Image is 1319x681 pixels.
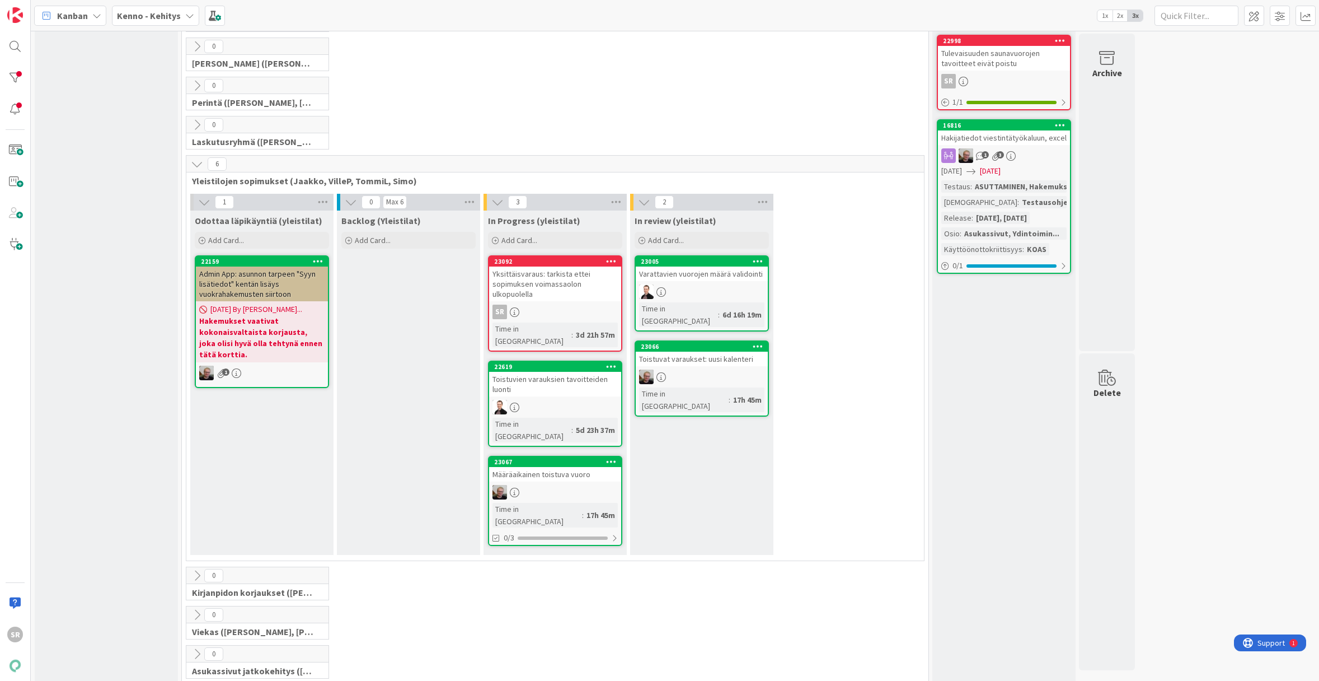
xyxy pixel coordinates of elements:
[938,46,1070,71] div: Tulevaisuuden saunavuorojen tavoitteet eivät poistu
[1097,10,1113,21] span: 1x
[584,509,618,521] div: 17h 45m
[1093,386,1121,399] div: Delete
[635,340,769,417] a: 23066Toistuvat varaukset: uusi kalenteriJHTime in [GEOGRAPHIC_DATA]:17h 45m
[730,394,764,406] div: 17h 45m
[355,235,391,245] span: Add Card...
[489,362,621,397] div: 22619Toistuvien varauksien tavoitteiden luonti
[204,647,223,661] span: 0
[636,352,768,366] div: Toistuvat varaukset: uusi kalenteri
[639,388,729,412] div: Time in [GEOGRAPHIC_DATA]
[199,315,325,360] b: Hakemukset vaativat kokonaisvaltaista korjausta, joka olisi hyvä olla tehtynä ennen tätä korttia.
[489,467,621,482] div: Määräaikainen toistuva vuoro
[504,532,514,544] span: 0/3
[489,400,621,414] div: VP
[501,235,537,245] span: Add Card...
[196,366,328,380] div: JH
[195,255,329,388] a: 22159Admin App: asunnon tarpeen "Syyn lisätiedot" kentän lisäys vuokrahakemusten siirtoon[DATE] B...
[488,215,580,226] span: In Progress (yleistilat)
[571,424,573,436] span: :
[938,95,1070,109] div: 1/1
[639,302,718,327] div: Time in [GEOGRAPHIC_DATA]
[1092,66,1122,80] div: Archive
[204,79,223,92] span: 0
[7,627,23,642] div: SR
[941,243,1022,255] div: Käyttöönottokriittisyys
[489,457,621,467] div: 23067
[636,256,768,267] div: 23005
[648,235,684,245] span: Add Card...
[941,212,971,224] div: Release
[204,118,223,132] span: 0
[494,458,621,466] div: 23067
[972,180,1078,193] div: ASUTTAMINEN, Hakemukset
[639,370,654,384] img: JH
[1024,243,1049,255] div: KOAS
[938,36,1070,71] div: 22998Tulevaisuuden saunavuorojen tavoitteet eivät poistu
[204,569,223,582] span: 0
[571,329,573,341] span: :
[941,74,956,88] div: SR
[635,215,716,226] span: In review (yleistilat)
[941,180,970,193] div: Testaus
[938,148,1070,163] div: JH
[1017,196,1019,208] span: :
[635,255,769,332] a: 23005Varattavien vuorojen määrä validointiVPTime in [GEOGRAPHIC_DATA]:6d 16h 19m
[938,130,1070,145] div: Hakijatiedot viestintätyökaluun, excel
[971,212,973,224] span: :
[488,361,622,447] a: 22619Toistuvien varauksien tavoitteiden luontiVPTime in [GEOGRAPHIC_DATA]:5d 23h 37m
[215,195,234,209] span: 1
[492,323,571,347] div: Time in [GEOGRAPHIC_DATA]
[636,342,768,366] div: 23066Toistuvat varaukset: uusi kalenteri
[192,97,315,108] span: Perintä (Jaakko, PetriH, MikkoV, Pasi)
[641,258,768,265] div: 23005
[492,305,507,319] div: SR
[192,175,910,186] span: Yleistilojen sopimukset (Jaakko, VilleP, TommiL, Simo)
[655,195,674,209] span: 2
[943,122,1070,129] div: 16816
[636,342,768,352] div: 23066
[636,370,768,384] div: JH
[970,180,972,193] span: :
[508,195,527,209] span: 3
[196,256,328,267] div: 22159
[952,96,963,108] span: 1 / 1
[1019,196,1086,208] div: Testausohjeet...
[58,4,61,13] div: 1
[386,199,403,205] div: Max 6
[192,665,315,677] span: Asukassivut jatkokehitys (Rasmus, TommiH, Bella)
[489,372,621,397] div: Toistuvien varauksien tavoitteiden luonti
[24,2,51,15] span: Support
[938,36,1070,46] div: 22998
[489,457,621,482] div: 23067Määräaikainen toistuva vuoro
[489,305,621,319] div: SR
[1128,10,1143,21] span: 3x
[192,587,315,598] span: Kirjanpidon korjaukset (Jussi, JaakkoHä)
[492,400,507,414] img: VP
[489,485,621,500] div: JH
[488,255,622,352] a: 23092Yksittäisvaraus: tarkista ettei sopimuksen voimassaolon ulkopuolellaSRTime in [GEOGRAPHIC_DA...
[7,7,23,23] img: Visit kanbanzone.com
[494,258,621,265] div: 23092
[997,151,1004,158] span: 3
[641,343,768,351] div: 23066
[973,212,1030,224] div: [DATE], [DATE]
[192,58,315,69] span: Halti (Sebastian, VilleH, Riikka, Antti, MikkoV, PetriH, PetriM)
[573,329,618,341] div: 3d 21h 57m
[1154,6,1238,26] input: Quick Filter...
[204,608,223,622] span: 0
[729,394,730,406] span: :
[938,259,1070,273] div: 0/1
[718,309,720,321] span: :
[492,418,571,442] div: Time in [GEOGRAPHIC_DATA]
[117,10,181,21] b: Kenno - Kehitys
[636,256,768,281] div: 23005Varattavien vuorojen määrä validointi
[489,256,621,301] div: 23092Yksittäisvaraus: tarkista ettei sopimuksen voimassaolon ulkopuolella
[982,151,989,158] span: 1
[204,40,223,53] span: 0
[1022,243,1024,255] span: :
[57,9,88,22] span: Kanban
[636,284,768,299] div: VP
[494,363,621,371] div: 22619
[961,227,1062,240] div: Asukassivut, Ydintoimin...
[196,256,328,301] div: 22159Admin App: asunnon tarpeen "Syyn lisätiedot" kentän lisäys vuokrahakemusten siirtoon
